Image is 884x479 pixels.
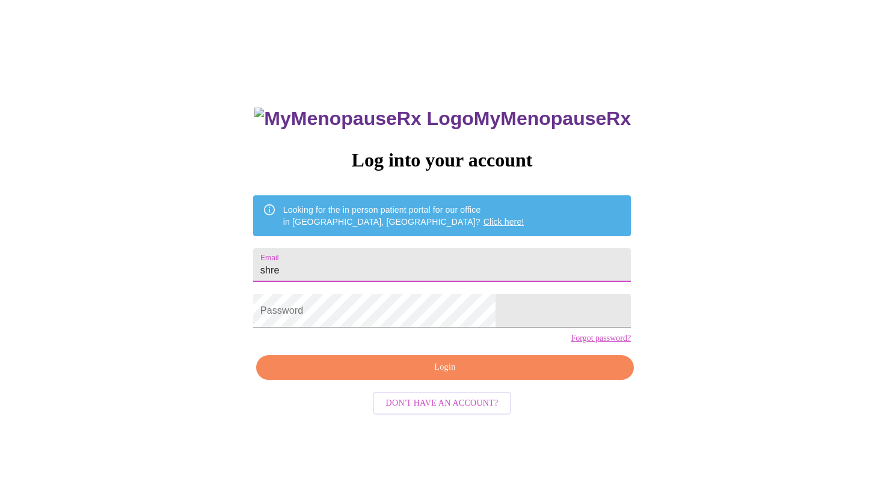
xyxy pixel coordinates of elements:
[270,360,620,375] span: Login
[254,108,631,130] h3: MyMenopauseRx
[253,149,631,171] h3: Log into your account
[283,199,524,233] div: Looking for the in person patient portal for our office in [GEOGRAPHIC_DATA], [GEOGRAPHIC_DATA]?
[254,108,473,130] img: MyMenopauseRx Logo
[373,392,512,415] button: Don't have an account?
[571,334,631,343] a: Forgot password?
[370,397,515,407] a: Don't have an account?
[256,355,634,380] button: Login
[386,396,499,411] span: Don't have an account?
[483,217,524,227] a: Click here!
